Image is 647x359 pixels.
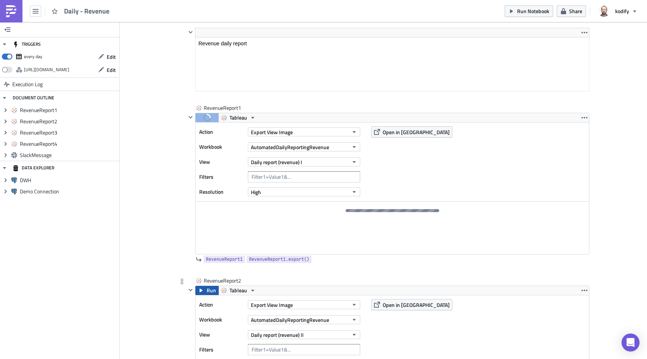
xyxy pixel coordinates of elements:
span: Daily report (revenue) II [251,331,304,339]
span: DWH [20,177,118,184]
label: View [199,329,244,340]
div: Open Intercom Messenger [622,334,640,352]
span: Run Notebook [517,7,549,15]
span: Export View Image [251,128,293,136]
span: RevenueReport2 [20,118,118,125]
button: Tableau [218,286,258,295]
span: RevenueReport2 [204,277,242,284]
input: Filter1=Value1&... [248,344,360,355]
button: Run [195,286,219,295]
button: Open in [GEOGRAPHIC_DATA] [371,126,452,138]
span: Edit [107,66,116,74]
span: AutomatedDailyReportingRevenue [251,316,329,324]
input: Filter1=Value1&... [248,171,360,182]
span: RevenueReport4 [20,141,118,147]
div: https://pushmetrics.io/api/v1/report/akLK7VOL8B/webhook?token=2c89cd8b996f41dd9e3ed865bf74c885 [24,64,69,75]
span: Tableau [230,286,247,295]
label: Action [199,299,244,310]
span: Daily report (revenue) I [251,158,302,166]
button: Run Notebook [505,5,553,17]
label: Resolution [199,186,244,197]
button: Hide content [186,28,195,37]
span: kodify [615,7,629,15]
a: RevenueReport1 [204,256,245,263]
div: every day [24,51,42,62]
button: Open in [GEOGRAPHIC_DATA] [371,299,452,310]
label: View [199,156,244,168]
button: Hide content [186,113,195,122]
label: Workbook [199,141,244,153]
label: Filters [199,171,244,182]
span: AutomatedDailyReportingRevenue [251,143,329,151]
iframe: Rich Text Area [195,37,589,91]
button: Daily report (revenue) I [248,157,360,166]
button: AutomatedDailyReportingRevenue [248,315,360,324]
body: Rich Text Area. Press ALT-0 for help. [3,3,375,9]
div: DOCUMENT OUTLINE [13,91,54,105]
span: Export View Image [251,301,293,309]
span: Demo Connection [20,188,118,195]
a: RevenueReport1.export() [247,256,312,263]
button: Edit [94,64,119,76]
button: AutomatedDailyReportingRevenue [248,142,360,151]
span: RevenueReport1.export() [249,256,309,263]
span: Run [207,286,216,295]
button: Export View Image [248,127,360,136]
div: TRIGGERS [13,37,41,51]
span: High [251,188,261,196]
label: Workbook [199,314,244,325]
div: DATA EXPLORER [13,161,54,175]
span: Share [569,7,582,15]
p: Daily Revenue Report. [3,3,375,9]
span: Open in [GEOGRAPHIC_DATA] [383,301,450,309]
span: Tableau [230,113,247,122]
img: Avatar [598,5,610,18]
span: Daily - Revenue [64,7,110,15]
img: PushMetrics [5,5,17,17]
label: Filters [199,344,244,355]
button: Tableau [218,113,258,122]
span: SlackMessage [20,152,118,159]
button: High [248,187,360,196]
button: kodify [594,3,641,19]
button: Daily report (revenue) II [248,330,360,339]
span: RevenueReport1 [20,107,118,114]
label: Action [199,126,244,138]
button: Share [557,5,586,17]
button: Export View Image [248,300,360,309]
span: RevenueReport1 [206,256,243,263]
span: Edit [107,53,116,61]
button: Edit [94,51,119,63]
span: RevenueReport1 [204,104,242,112]
span: Execution Log [12,78,43,91]
button: Hide content [186,286,195,295]
span: Open in [GEOGRAPHIC_DATA] [383,128,450,136]
span: RevenueReport3 [20,129,118,136]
